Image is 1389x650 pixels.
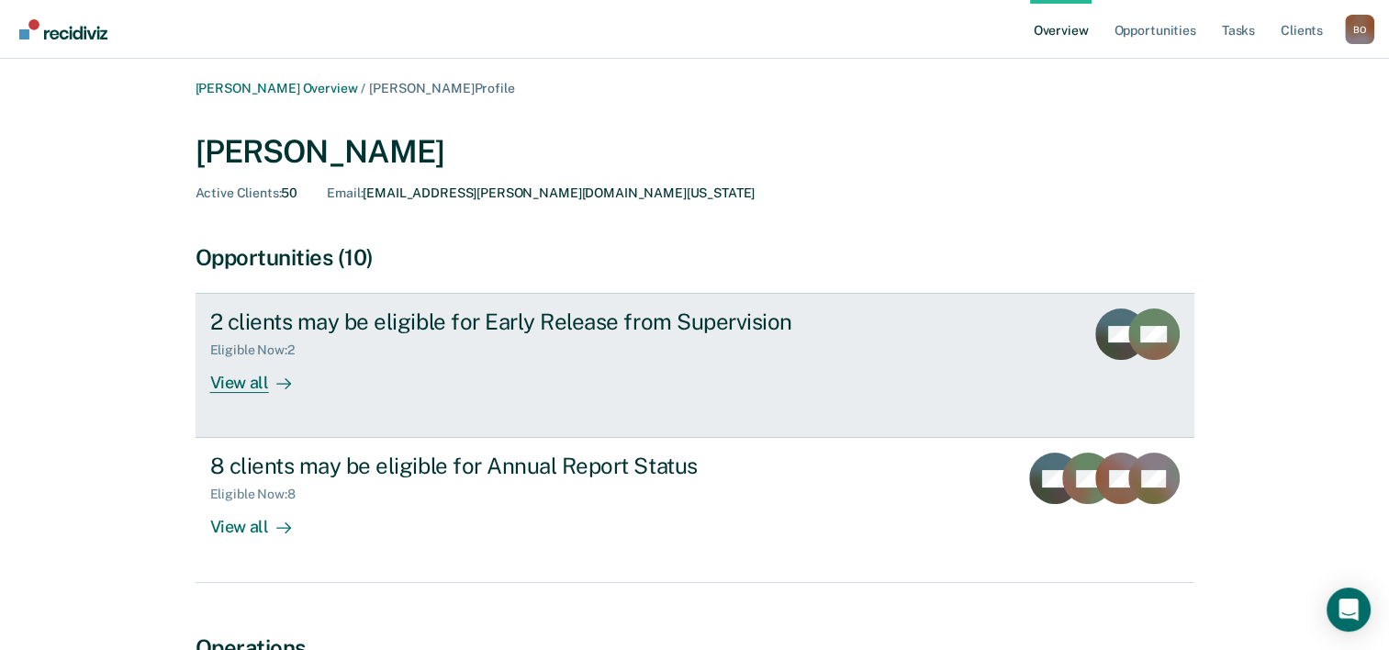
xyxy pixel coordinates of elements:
div: View all [210,502,313,538]
div: 50 [196,185,298,201]
span: / [357,81,369,95]
div: [PERSON_NAME] [196,133,1194,171]
img: Recidiviz [19,19,107,39]
button: Profile dropdown button [1345,15,1374,44]
div: 8 clients may be eligible for Annual Report Status [210,453,855,479]
a: 8 clients may be eligible for Annual Report StatusEligible Now:8View all [196,438,1194,582]
span: [PERSON_NAME] Profile [369,81,514,95]
div: Eligible Now : 2 [210,342,309,358]
span: Active Clients : [196,185,282,200]
div: View all [210,358,313,394]
div: Open Intercom Messenger [1327,588,1371,632]
div: B O [1345,15,1374,44]
div: 2 clients may be eligible for Early Release from Supervision [210,308,855,335]
div: Eligible Now : 8 [210,487,310,502]
div: Opportunities (10) [196,244,1194,271]
a: [PERSON_NAME] Overview [196,81,358,95]
a: 2 clients may be eligible for Early Release from SupervisionEligible Now:2View all [196,293,1194,438]
div: [EMAIL_ADDRESS][PERSON_NAME][DOMAIN_NAME][US_STATE] [327,185,755,201]
span: Email : [327,185,363,200]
